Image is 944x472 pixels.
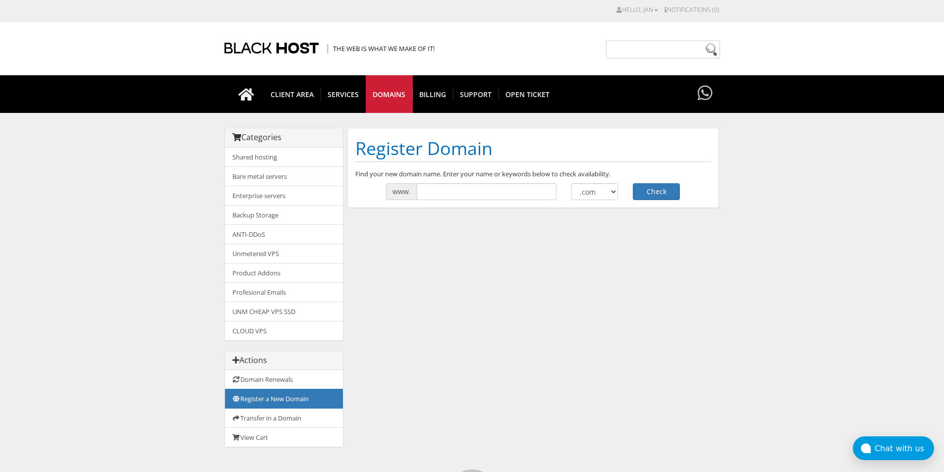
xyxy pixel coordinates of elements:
a: Register a New Domain [225,389,343,409]
a: Notifications (0) [665,5,720,14]
a: Product Addons [225,263,343,283]
a: Backup Storage [225,205,343,225]
a: Transfer in a Domain [225,408,343,428]
span: Domains [366,88,413,101]
span: www. [386,183,417,200]
a: View Cart [225,427,343,447]
a: Open Ticket [499,75,556,113]
input: Need help? [606,41,720,58]
a: Support [453,75,499,113]
span: Support [453,88,499,101]
span: CLIENT AREA [264,88,321,101]
a: Shared hosting [225,148,343,167]
a: Domain Renewals [225,370,343,389]
a: Domains [366,75,413,113]
a: Profesional Emails [225,282,343,302]
a: Enterprise servers [225,186,343,206]
a: Go to homepage [228,75,264,113]
h3: Actions [232,356,335,365]
h3: Categories [232,133,335,142]
button: Chat with us [853,436,934,460]
span: The Web is what we make of it! [328,44,435,53]
h1: Register Domain [355,136,711,162]
a: CLIENT AREA [264,75,321,113]
span: Open Ticket [499,88,556,101]
a: ANTI-DDoS [225,224,343,244]
a: Bare metal servers [225,166,343,186]
span: SERVICES [321,88,366,101]
a: SERVICES [321,75,366,113]
span: Billing [412,88,453,101]
p: Find your new domain name. Enter your name or keywords below to check availability. [355,169,711,178]
a: CLOUD VPS [225,321,343,340]
a: UNM CHEAP VPS SSD [225,302,343,321]
div: Chat with us [875,444,934,453]
a: Hello, Jan [616,5,658,14]
a: Unmetered VPS [225,244,343,263]
a: Have questions? [695,75,715,112]
button: Check [633,183,680,200]
a: Billing [412,75,453,113]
